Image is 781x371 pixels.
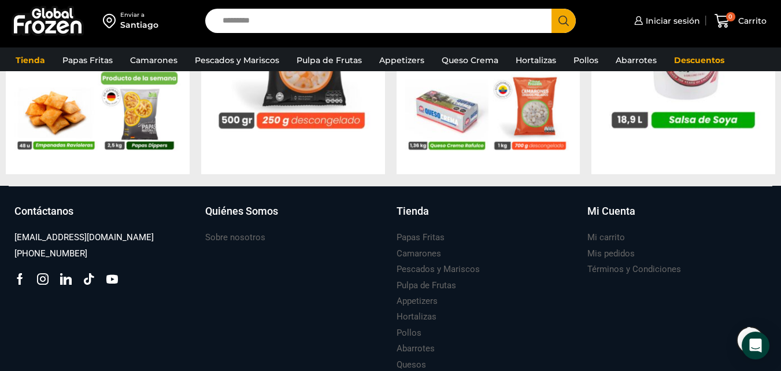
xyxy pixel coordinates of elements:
h3: Hortalizas [397,311,436,323]
a: Abarrotes [610,49,662,71]
div: Enviar a [120,11,158,19]
a: Papas Fritas [397,230,445,245]
span: 0 [726,12,735,21]
span: Carrito [735,15,767,27]
h3: Papas Fritas [397,232,445,244]
a: Pulpa de Frutas [397,278,456,293]
a: 0 Carrito [712,8,769,35]
a: Hortalizas [397,309,436,325]
a: Tienda [10,49,51,71]
a: Contáctanos [14,204,194,230]
h3: Términos y Condiciones [587,263,681,276]
a: Quiénes Somos [205,204,384,230]
div: Santiago [120,19,158,31]
a: Pollos [397,325,421,341]
a: Queso Crema [436,49,504,71]
a: Descuentos [668,49,730,71]
a: Pollos [568,49,604,71]
h3: Sobre nosotros [205,232,265,244]
a: Iniciar sesión [631,9,700,32]
a: Tienda [397,204,576,230]
a: Appetizers [373,49,430,71]
a: Abarrotes [397,341,435,357]
a: Mi Cuenta [587,204,767,230]
h3: Contáctanos [14,204,73,219]
h3: Tienda [397,204,429,219]
h3: [PHONE_NUMBER] [14,248,87,260]
h3: Mi Cuenta [587,204,635,219]
a: Camarones [124,49,183,71]
button: Search button [551,9,576,33]
h3: Mis pedidos [587,248,635,260]
a: Términos y Condiciones [587,262,681,277]
a: [EMAIL_ADDRESS][DOMAIN_NAME] [14,230,154,245]
span: Iniciar sesión [643,15,700,27]
a: Sobre nosotros [205,230,265,245]
a: Hortalizas [510,49,562,71]
h3: Pescados y Mariscos [397,263,480,276]
a: Mis pedidos [587,246,635,262]
a: Pulpa de Frutas [291,49,368,71]
h3: Camarones [397,248,441,260]
a: [PHONE_NUMBER] [14,246,87,262]
h3: Pulpa de Frutas [397,280,456,292]
h3: Appetizers [397,295,438,307]
a: Appetizers [397,293,438,309]
h3: Pollos [397,327,421,339]
h3: Mi carrito [587,232,625,244]
h3: Abarrotes [397,343,435,355]
h3: Quesos [397,359,426,371]
a: Pescados y Mariscos [189,49,285,71]
h3: Quiénes Somos [205,204,278,219]
div: Open Intercom Messenger [742,332,769,359]
a: Camarones [397,246,441,262]
h3: [EMAIL_ADDRESS][DOMAIN_NAME] [14,232,154,244]
img: address-field-icon.svg [103,11,120,31]
a: Pescados y Mariscos [397,262,480,277]
a: Papas Fritas [57,49,119,71]
a: Mi carrito [587,230,625,245]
